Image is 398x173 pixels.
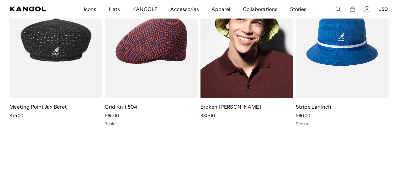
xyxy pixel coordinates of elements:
span: $75.00 [9,113,23,118]
div: 3 colors [105,121,198,127]
a: Meeting Point Jax Beret [9,104,67,110]
div: 9 colors [296,121,389,127]
span: $60.00 [296,113,310,118]
a: Stripe Lahinch [296,104,331,110]
span: $65.00 [105,113,119,118]
summary: Search here [335,6,341,12]
a: Broken [PERSON_NAME] [200,104,261,110]
button: USD [378,6,388,12]
a: Grid Knit 504 [105,104,137,110]
a: Kangol [10,7,55,12]
span: $80.00 [200,113,215,118]
a: Account [364,6,370,12]
button: Cart [350,6,355,12]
